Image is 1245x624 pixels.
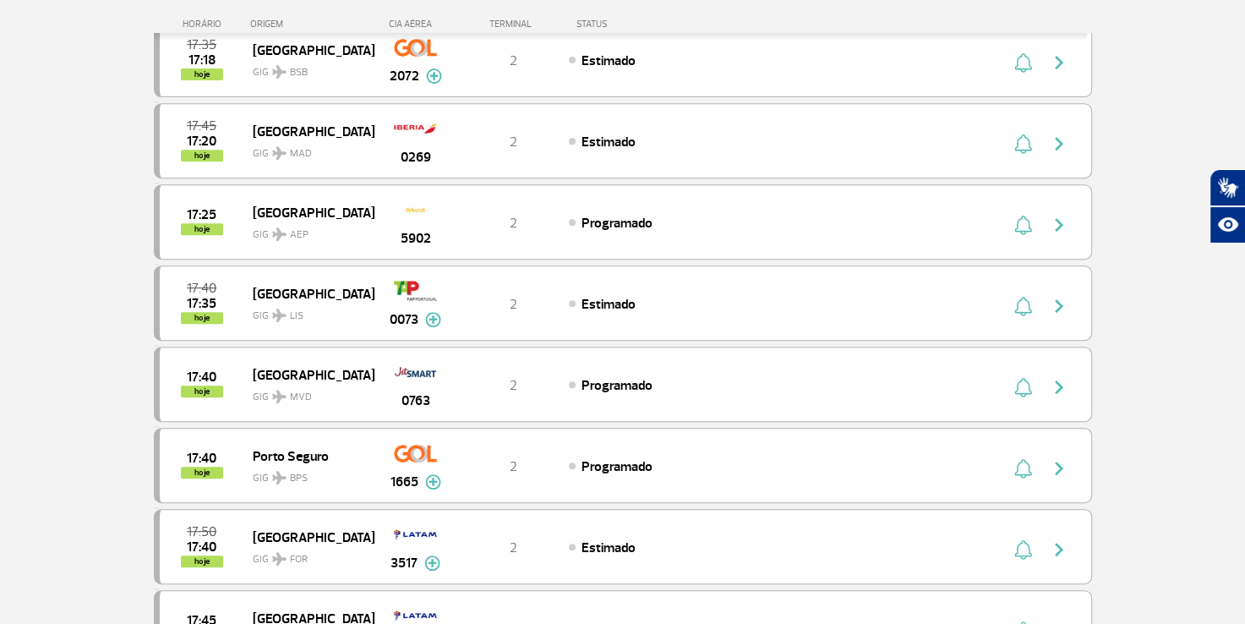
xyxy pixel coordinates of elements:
span: hoje [181,312,223,324]
img: seta-direita-painel-voo.svg [1049,377,1069,397]
span: 2 [510,377,517,394]
span: hoje [181,556,223,567]
span: 2 [510,215,517,232]
button: Abrir tradutor de língua de sinais. [1210,169,1245,206]
span: Programado [582,377,653,394]
div: TERMINAL [458,19,568,30]
span: BPS [290,471,308,486]
button: Abrir recursos assistivos. [1210,206,1245,244]
span: 0073 [390,309,418,330]
img: destiny_airplane.svg [272,227,287,241]
span: hoje [181,150,223,161]
span: 2025-08-27 17:50:00 [187,526,216,538]
span: 2025-08-27 17:40:00 [187,371,216,383]
span: 3517 [390,553,418,573]
span: [GEOGRAPHIC_DATA] [253,39,361,61]
img: mais-info-painel-voo.svg [425,474,441,490]
div: CIA AÉREA [374,19,458,30]
img: mais-info-painel-voo.svg [424,556,440,571]
img: mais-info-painel-voo.svg [425,312,441,327]
img: destiny_airplane.svg [272,552,287,566]
span: 2 [510,458,517,475]
span: GIG [253,137,361,161]
img: seta-direita-painel-voo.svg [1049,134,1069,154]
span: 2072 [390,66,419,86]
img: destiny_airplane.svg [272,146,287,160]
span: 2025-08-27 17:25:00 [187,209,216,221]
span: 2025-08-27 17:40:00 [187,541,216,553]
span: GIG [253,56,361,80]
span: hoje [181,68,223,80]
div: ORIGEM [250,19,374,30]
img: sino-painel-voo.svg [1014,52,1032,73]
span: 2025-08-27 17:45:00 [187,120,216,132]
span: 2025-08-27 17:40:00 [187,282,216,294]
span: AEP [290,227,309,243]
span: [GEOGRAPHIC_DATA] [253,120,361,142]
span: hoje [181,223,223,235]
span: 2 [510,52,517,69]
span: GIG [253,299,361,324]
span: [GEOGRAPHIC_DATA] [253,364,361,386]
img: seta-direita-painel-voo.svg [1049,458,1069,479]
span: 2025-08-27 17:35:00 [187,39,216,51]
img: sino-painel-voo.svg [1014,458,1032,479]
img: seta-direita-painel-voo.svg [1049,539,1069,560]
span: Porto Seguro [253,445,361,467]
span: Estimado [582,52,636,69]
span: 2025-08-27 17:40:00 [187,452,216,464]
span: FOR [290,552,308,567]
div: STATUS [568,19,706,30]
span: Programado [582,215,653,232]
img: destiny_airplane.svg [272,65,287,79]
img: sino-painel-voo.svg [1014,296,1032,316]
span: Programado [582,458,653,475]
span: GIG [253,380,361,405]
span: MVD [290,390,312,405]
span: 2 [510,539,517,556]
span: 2025-08-27 17:20:00 [187,135,216,147]
span: [GEOGRAPHIC_DATA] [253,526,361,548]
span: Estimado [582,539,636,556]
img: sino-painel-voo.svg [1014,134,1032,154]
span: GIG [253,218,361,243]
span: 0763 [401,391,430,411]
span: MAD [290,146,312,161]
span: [GEOGRAPHIC_DATA] [253,282,361,304]
img: destiny_airplane.svg [272,309,287,322]
span: 0269 [401,147,431,167]
span: 2025-08-27 17:35:00 [187,298,216,309]
span: hoje [181,386,223,397]
span: LIS [290,309,303,324]
img: sino-painel-voo.svg [1014,377,1032,397]
span: hoje [181,467,223,479]
span: BSB [290,65,308,80]
img: sino-painel-voo.svg [1014,539,1032,560]
span: 2 [510,134,517,151]
span: [GEOGRAPHIC_DATA] [253,201,361,223]
span: GIG [253,543,361,567]
img: seta-direita-painel-voo.svg [1049,52,1069,73]
span: Estimado [582,296,636,313]
img: sino-painel-voo.svg [1014,215,1032,235]
div: Plugin de acessibilidade da Hand Talk. [1210,169,1245,244]
img: seta-direita-painel-voo.svg [1049,215,1069,235]
span: 1665 [390,472,418,492]
span: 2 [510,296,517,313]
img: mais-info-painel-voo.svg [426,68,442,84]
div: HORÁRIO [159,19,251,30]
img: seta-direita-painel-voo.svg [1049,296,1069,316]
span: 2025-08-27 17:18:00 [188,54,216,66]
img: destiny_airplane.svg [272,471,287,484]
span: 5902 [401,228,431,249]
img: destiny_airplane.svg [272,390,287,403]
span: Estimado [582,134,636,151]
span: GIG [253,462,361,486]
